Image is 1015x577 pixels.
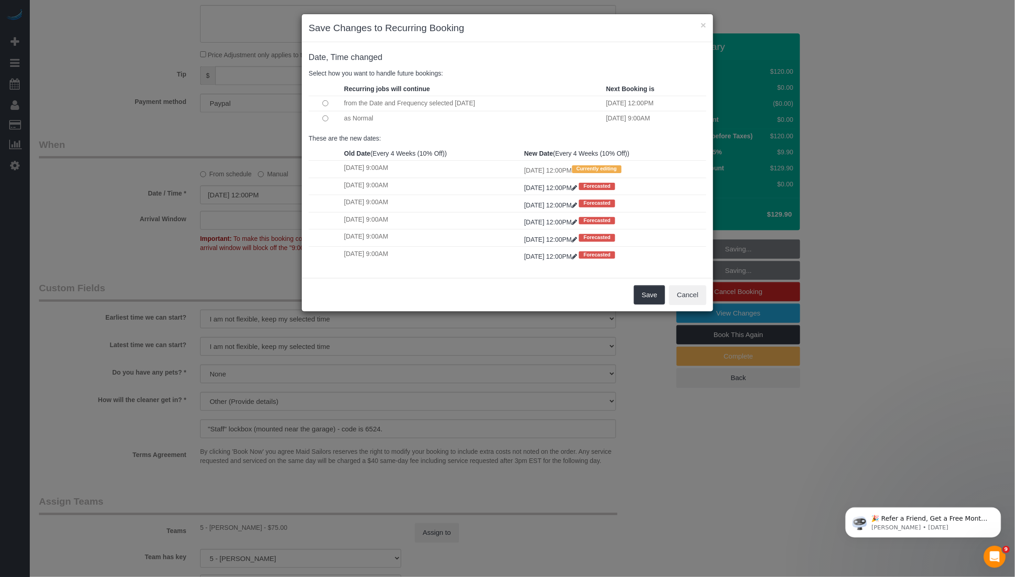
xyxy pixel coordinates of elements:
td: [DATE] 9:00AM [342,195,522,212]
span: 9 [1003,546,1010,553]
td: [DATE] 9:00AM [342,212,522,229]
td: as Normal [342,111,604,125]
a: [DATE] 12:00PM [524,236,579,243]
span: Forecasted [579,251,615,259]
a: [DATE] 12:00PM [524,218,579,226]
a: [DATE] 12:00PM [524,184,579,191]
td: [DATE] 12:00PM [522,161,706,178]
h4: changed [309,53,706,62]
p: These are the new dates: [309,134,706,143]
span: Forecasted [579,217,615,224]
strong: Old Date [344,150,371,157]
td: [DATE] 9:00AM [342,229,522,246]
iframe: Intercom live chat [984,546,1006,568]
p: Select how you want to handle future bookings: [309,69,706,78]
td: [DATE] 9:00AM [604,111,706,125]
td: [DATE] 9:00AM [342,178,522,195]
button: Save [634,285,665,305]
strong: Recurring jobs will continue [344,85,430,93]
td: [DATE] 12:00PM [604,96,706,111]
td: from the Date and Frequency selected [DATE] [342,96,604,111]
iframe: Intercom notifications message [832,488,1015,552]
span: 🎉 Refer a Friend, Get a Free Month! 🎉 Love Automaid? Share the love! When you refer a friend who ... [40,27,157,125]
strong: New Date [524,150,553,157]
strong: Next Booking is [606,85,655,93]
span: Date, Time [309,53,349,62]
th: (Every 4 Weeks (10% Off)) [522,147,706,161]
p: Message from Ellie, sent 3d ago [40,35,158,44]
button: Cancel [669,285,706,305]
button: × [701,20,706,30]
span: Currently editing [572,165,622,173]
span: Forecasted [579,200,615,207]
h3: Save Changes to Recurring Booking [309,21,706,35]
a: [DATE] 12:00PM [524,253,579,260]
td: [DATE] 9:00AM [342,161,522,178]
span: Forecasted [579,234,615,241]
span: Forecasted [579,183,615,190]
a: [DATE] 12:00PM [524,201,579,209]
td: [DATE] 9:00AM [342,246,522,263]
th: (Every 4 Weeks (10% Off)) [342,147,522,161]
